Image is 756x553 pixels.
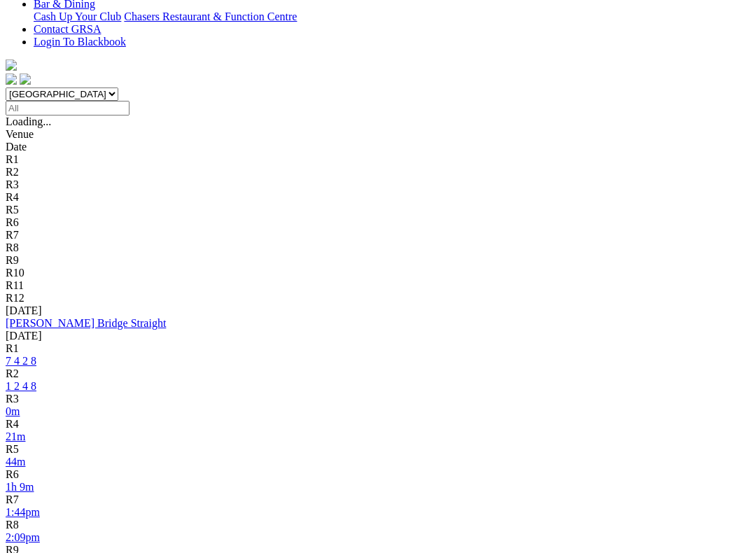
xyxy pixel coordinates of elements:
[6,166,750,178] div: R2
[6,468,750,481] div: R6
[6,153,750,166] div: R1
[6,380,36,392] a: 1 2 4 8
[6,141,750,153] div: Date
[6,443,750,456] div: R5
[124,10,297,22] a: Chasers Restaurant & Function Centre
[6,493,750,506] div: R7
[6,191,750,204] div: R4
[6,405,20,417] a: 0m
[6,254,750,267] div: R9
[6,128,750,141] div: Venue
[6,456,25,468] a: 44m
[6,241,750,254] div: R8
[6,204,750,216] div: R5
[6,367,750,380] div: R2
[6,519,750,531] div: R8
[6,178,750,191] div: R3
[6,59,17,71] img: logo-grsa-white.png
[34,23,101,35] a: Contact GRSA
[6,393,750,405] div: R3
[6,115,51,127] span: Loading...
[6,481,34,493] a: 1h 9m
[34,10,121,22] a: Cash Up Your Club
[6,531,40,543] a: 2:09pm
[6,279,750,292] div: R11
[20,73,31,85] img: twitter.svg
[6,418,750,430] div: R4
[6,506,40,518] a: 1:44pm
[6,304,750,317] div: [DATE]
[6,430,25,442] a: 21m
[6,317,166,329] a: [PERSON_NAME] Bridge Straight
[6,342,750,355] div: R1
[6,292,750,304] div: R12
[34,36,126,48] a: Login To Blackbook
[6,355,36,367] a: 7 4 2 8
[6,73,17,85] img: facebook.svg
[6,229,750,241] div: R7
[6,216,750,229] div: R6
[6,330,750,342] div: [DATE]
[6,267,750,279] div: R10
[6,101,129,115] input: Select date
[34,10,750,23] div: Bar & Dining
